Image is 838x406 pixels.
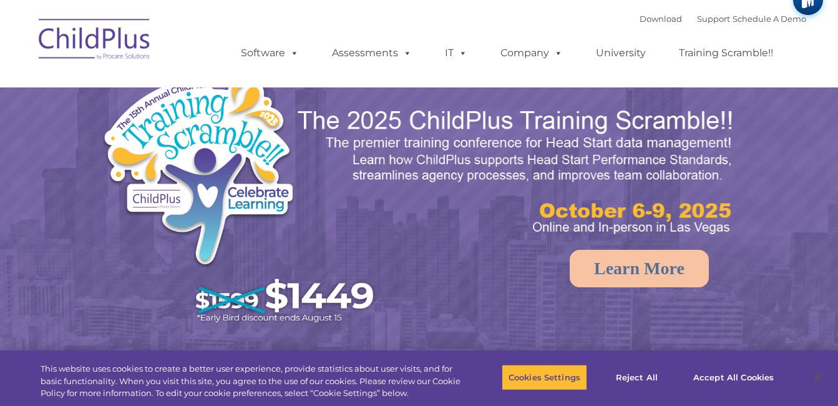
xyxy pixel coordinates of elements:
[41,363,461,400] div: This website uses cookies to create a better user experience, provide statistics about user visit...
[804,364,832,391] button: Close
[583,41,658,66] a: University
[733,14,806,24] a: Schedule A Demo
[666,41,786,66] a: Training Scramble!!
[598,364,676,390] button: Reject All
[319,41,424,66] a: Assessments
[502,364,587,390] button: Cookies Settings
[697,14,730,24] a: Support
[640,14,806,24] font: |
[228,41,311,66] a: Software
[32,10,157,72] img: ChildPlus by Procare Solutions
[640,14,682,24] a: Download
[488,41,575,66] a: Company
[570,250,709,287] a: Learn More
[432,41,480,66] a: IT
[686,364,781,390] button: Accept All Cookies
